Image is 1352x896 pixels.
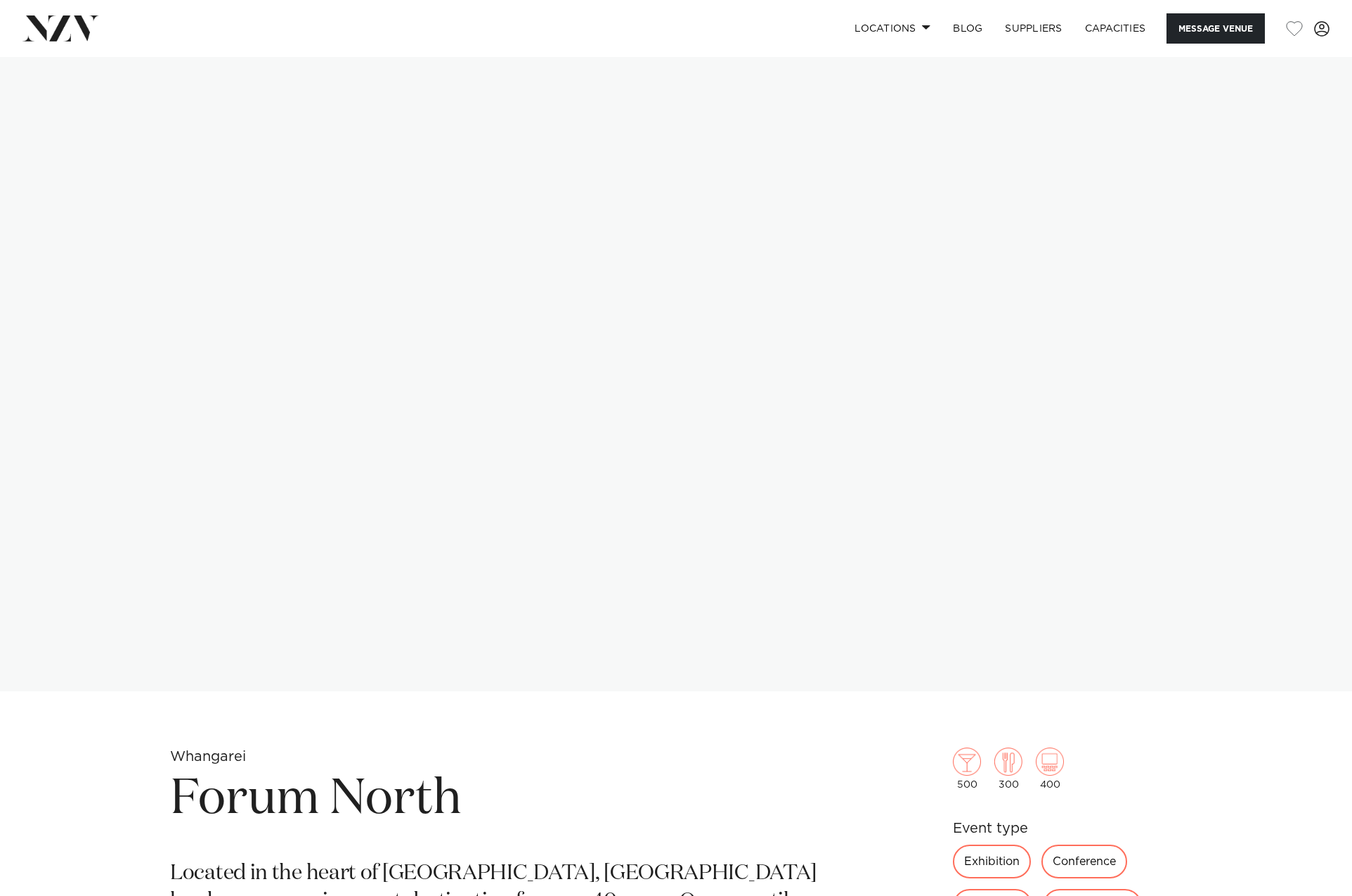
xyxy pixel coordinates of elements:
h6: Event type [953,818,1182,839]
button: Message Venue [1166,13,1265,44]
a: Capacities [1074,13,1157,44]
div: 400 [1036,748,1064,790]
img: cocktail.png [953,748,981,776]
img: nzv-logo.png [22,15,99,41]
div: Conference [1041,845,1127,878]
h1: Forum North [170,767,853,832]
img: theatre.png [1036,748,1064,776]
div: 500 [953,748,981,790]
a: SUPPLIERS [994,13,1073,44]
a: BLOG [942,13,994,44]
div: 300 [994,748,1022,790]
a: Locations [843,13,942,44]
div: Exhibition [953,845,1031,878]
small: Whangarei [170,750,246,764]
img: dining.png [994,748,1022,776]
